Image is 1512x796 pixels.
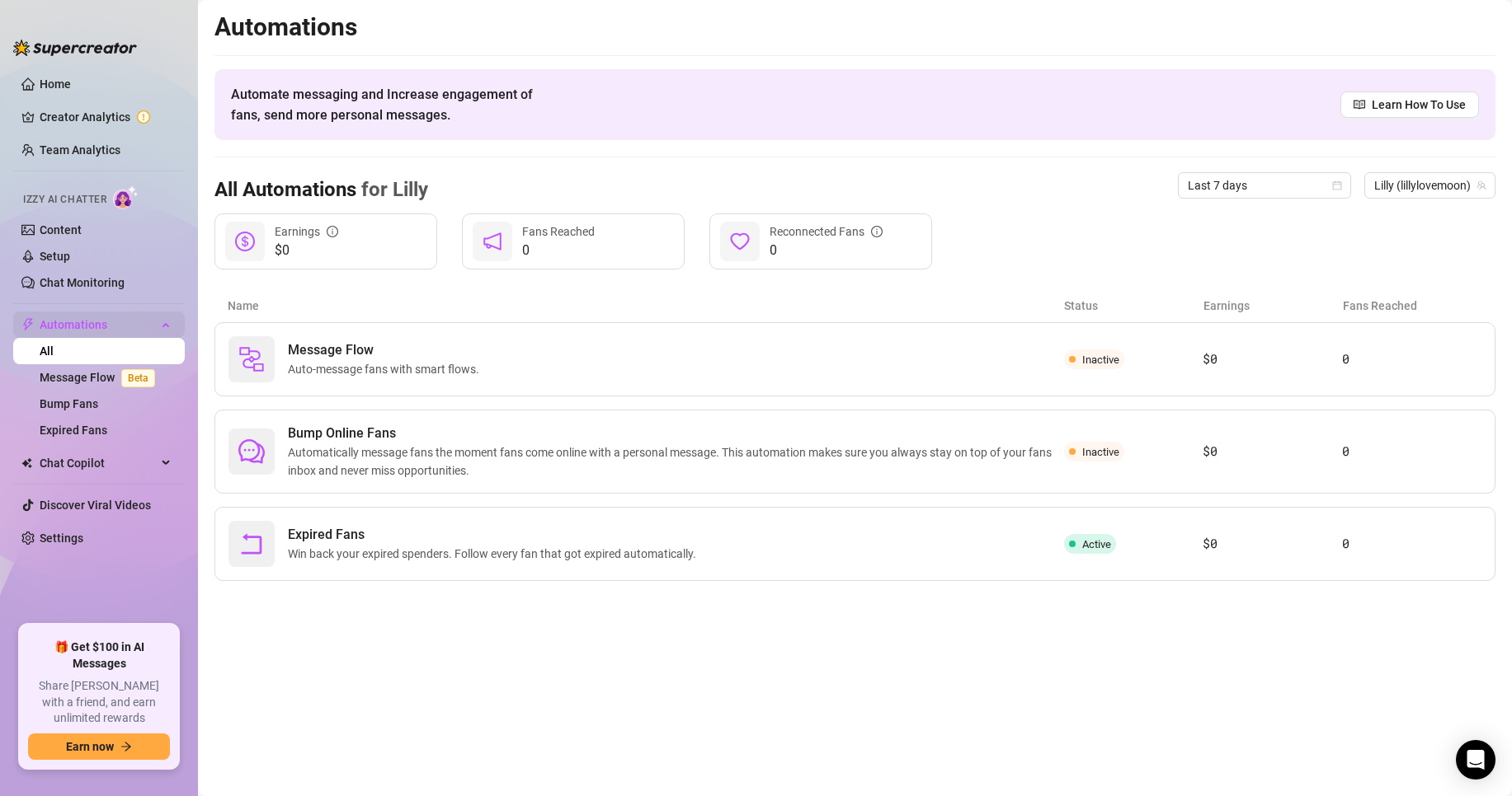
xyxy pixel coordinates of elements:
article: 0 [1342,534,1481,554]
a: Team Analytics [40,143,120,157]
a: Content [40,223,82,236]
span: Chat Copilot [40,450,157,476]
a: All [40,344,54,358]
span: read [1354,99,1365,110]
article: $0 [1203,534,1342,554]
span: Lilly (lillylovemoon) [1374,173,1486,198]
a: Discover Viral Videos [40,499,151,512]
span: thunderbolt [21,318,35,331]
a: Settings [40,531,83,545]
article: 0 [1342,349,1481,369]
span: Inactive [1082,446,1119,458]
div: Open Intercom Messenger [1456,740,1496,780]
span: Earn now [66,740,114,753]
span: team [1477,180,1486,190]
span: Learn How To Use [1372,96,1466,114]
span: Win back your expired spenders. Follow every fan that got expired automatically. [288,545,703,563]
span: $0 [275,241,338,260]
span: 🎁 Get $100 in AI Messages [28,639,170,672]
span: Fans Reached [522,225,595,238]
img: svg%3e [238,346,265,372]
span: Expired Fans [288,525,703,545]
span: Message Flow [288,340,486,360]
span: calendar [1332,180,1342,190]
a: Setup [40,250,70,263]
a: Expired Fans [40,424,107,437]
article: Name [228,297,1064,315]
span: Active [1082,538,1111,550]
span: info-circle [871,226,883,237]
span: Automations [40,311,157,338]
img: AI Chatter [113,185,139,209]
span: info-circle [327,226,338,237]
span: Auto-message fans with smart flows. [288,360,486,378]
article: Earnings [1203,297,1343,315]
span: for Lilly [356,178,428,201]
article: $0 [1203,442,1342,461]
a: Bump Fans [40,397,98,410]
span: Inactive [1082,354,1119,366]
span: Beta [121,369,155,387]
span: 0 [522,241,595,260]
img: Chat Copilot [21,457,32,469]
article: Fans Reached [1343,297,1482,315]
a: Creator Analytics exclamation-circle [40,104,172,130]
div: Earnings [275,222,338,241]
span: comment [238,438,265,465]
article: 0 [1342,442,1481,461]
span: notification [483,232,502,251]
h3: All Automations [214,177,428,204]
a: Message FlowBeta [40,371,162,384]
span: 0 [770,241,883,260]
span: Automate messaging and Increase engagement of fans, send more personal messages. [231,84,549,125]
span: Last 7 days [1188,173,1341,198]
h2: Automations [214,12,1496,43]
span: dollar [235,232,255,251]
span: Share [PERSON_NAME] with a friend, and earn unlimited rewards [28,678,170,727]
article: Status [1064,297,1203,315]
button: Earn nowarrow-right [28,733,170,760]
img: logo-BBDzfeDw.svg [13,40,137,56]
a: Chat Monitoring [40,276,125,289]
span: heart [730,232,750,251]
a: Home [40,77,71,91]
span: rollback [238,531,265,557]
span: Izzy AI Chatter [23,192,106,208]
div: Reconnected Fans [770,222,883,241]
span: Automatically message fans the moment fans come online with a personal message. This automation m... [288,443,1064,480]
article: $0 [1203,349,1342,369]
span: Bump Online Fans [288,424,1064,443]
span: arrow-right [120,741,132,752]
a: Learn How To Use [1340,91,1479,118]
